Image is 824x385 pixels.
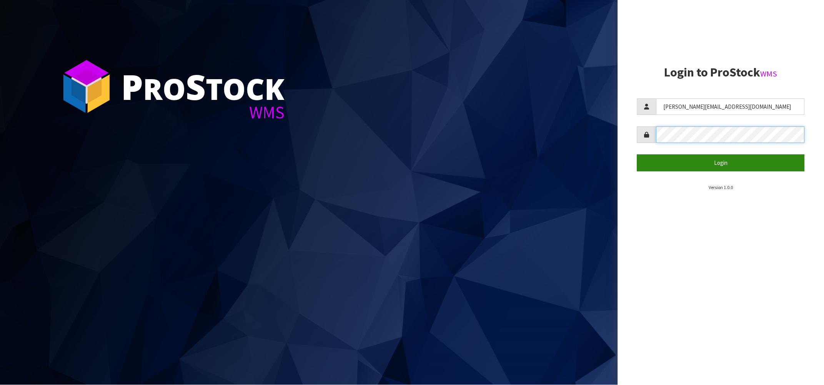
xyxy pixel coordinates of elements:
[637,66,805,79] h2: Login to ProStock
[121,104,285,121] div: WMS
[709,184,733,190] small: Version 1.0.0
[58,58,115,115] img: ProStock Cube
[656,98,805,115] input: Username
[121,69,285,104] div: ro tock
[186,63,206,110] span: S
[761,69,777,79] small: WMS
[637,154,805,171] button: Login
[121,63,143,110] span: P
